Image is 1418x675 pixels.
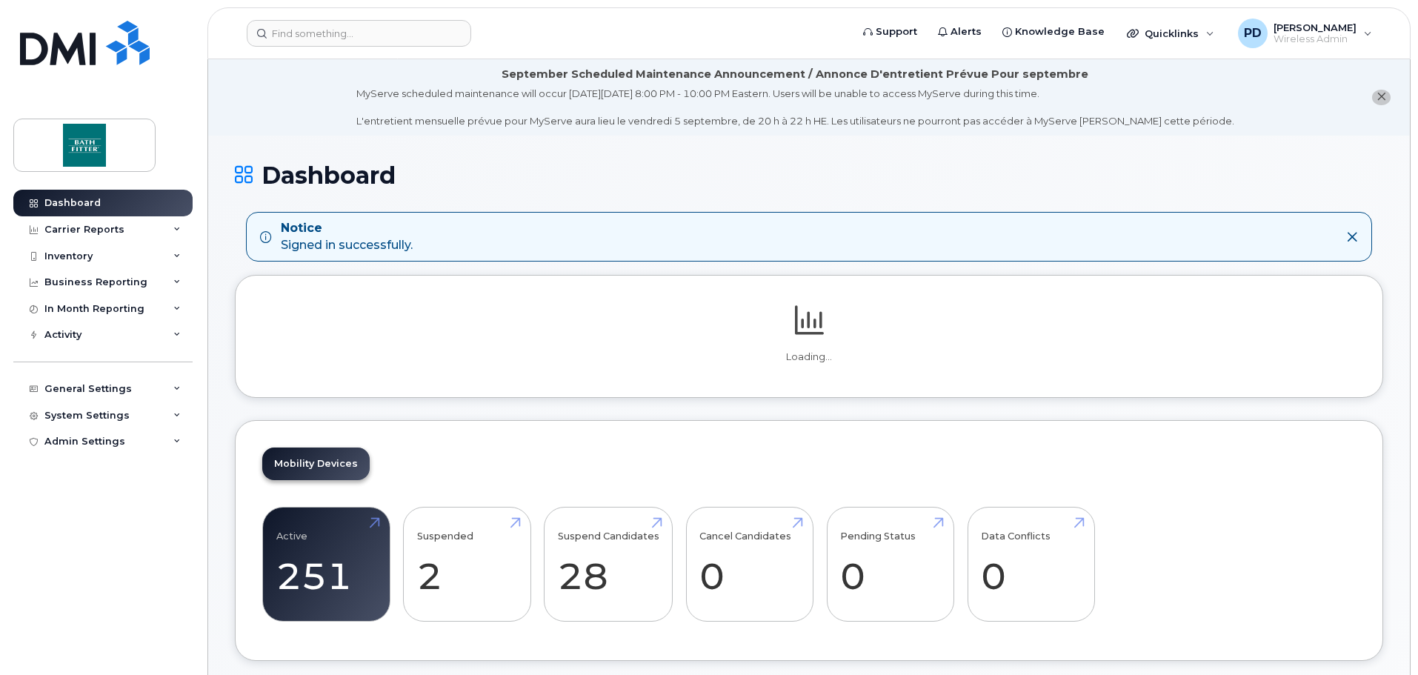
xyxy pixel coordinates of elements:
button: close notification [1372,90,1391,105]
a: Mobility Devices [262,448,370,480]
a: Pending Status 0 [840,516,940,614]
a: Suspended 2 [417,516,517,614]
p: Loading... [262,350,1356,364]
strong: Notice [281,220,413,237]
a: Suspend Candidates 28 [558,516,659,614]
div: September Scheduled Maintenance Announcement / Annonce D'entretient Prévue Pour septembre [502,67,1088,82]
div: MyServe scheduled maintenance will occur [DATE][DATE] 8:00 PM - 10:00 PM Eastern. Users will be u... [356,87,1234,128]
h1: Dashboard [235,162,1383,188]
a: Active 251 [276,516,376,614]
a: Data Conflicts 0 [981,516,1081,614]
div: Signed in successfully. [281,220,413,254]
a: Cancel Candidates 0 [699,516,799,614]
